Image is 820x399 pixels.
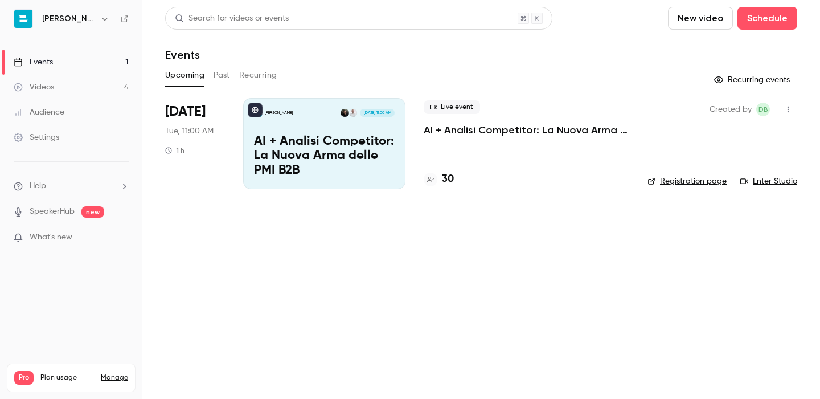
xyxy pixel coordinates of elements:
span: Plan usage [40,373,94,382]
p: [PERSON_NAME] [265,110,293,116]
h6: [PERSON_NAME] [42,13,96,25]
img: Bryan srl [14,10,32,28]
div: Sep 23 Tue, 11:00 AM (Europe/Rome) [165,98,225,189]
h4: 30 [442,172,454,187]
div: Events [14,56,53,68]
img: tab_domain_overview_orange.svg [47,66,56,75]
span: Davide Berardino [756,103,770,116]
div: Keyword (traffico) [127,67,189,75]
span: new [81,206,104,218]
iframe: Noticeable Trigger [115,233,129,243]
button: Schedule [737,7,797,30]
div: Settings [14,132,59,143]
a: Enter Studio [740,176,797,187]
div: 1 h [165,146,184,155]
img: Giovanni Repola [349,109,357,117]
div: v 4.0.25 [32,18,56,27]
span: What's new [30,231,72,243]
div: Audience [14,107,64,118]
span: [DATE] 11:00 AM [360,109,394,117]
span: Live event [424,100,480,114]
a: AI + Analisi Competitor: La Nuova Arma delle PMI B2B[PERSON_NAME]Giovanni RepolaDavide Berardino[... [243,98,405,189]
a: Registration page [647,176,727,187]
div: [PERSON_NAME]: [DOMAIN_NAME] [30,30,163,39]
img: tab_keywords_by_traffic_grey.svg [114,66,124,75]
button: Upcoming [165,66,204,84]
span: Help [30,180,46,192]
button: New video [668,7,733,30]
span: Tue, 11:00 AM [165,125,214,137]
button: Recurring events [709,71,797,89]
div: Dominio [60,67,87,75]
span: Created by [710,103,752,116]
li: help-dropdown-opener [14,180,129,192]
button: Past [214,66,230,84]
img: website_grey.svg [18,30,27,39]
p: AI + Analisi Competitor: La Nuova Arma delle PMI B2B [254,135,395,178]
a: Manage [101,373,128,382]
a: 30 [424,172,454,187]
span: [DATE] [165,103,206,121]
div: Search for videos or events [175,13,289,25]
img: logo_orange.svg [18,18,27,27]
div: Videos [14,82,54,93]
img: Davide Berardino [341,109,348,117]
button: Recurring [239,66,277,84]
h1: Events [165,48,200,62]
a: SpeakerHub [30,206,75,218]
span: Pro [14,371,34,385]
span: DB [758,103,768,116]
a: AI + Analisi Competitor: La Nuova Arma delle PMI B2B [424,123,629,137]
